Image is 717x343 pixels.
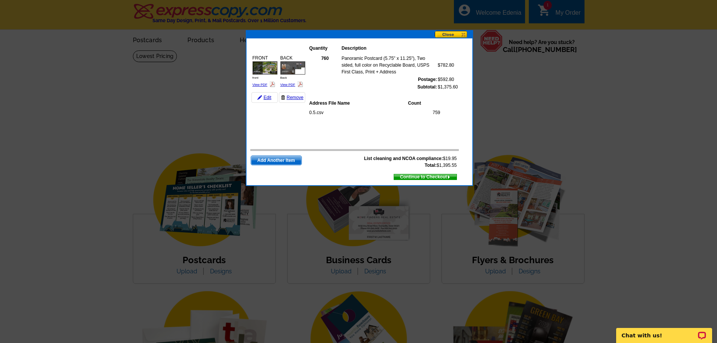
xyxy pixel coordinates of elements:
td: $782.80 [437,55,458,76]
th: Quantity [309,44,341,52]
img: pencil-icon.gif [257,95,262,100]
img: button-next-arrow-white.png [447,175,451,179]
td: 0.5.csv [309,109,412,116]
img: small-thumb.jpg [280,61,305,75]
span: Back [280,76,287,79]
div: BACK [279,53,306,89]
td: Panoramic Postcard (5.75" x 11.25"), Two sided, full color on Recyclable Board, USPS First Class,... [341,55,437,76]
th: Address File Name [309,99,408,107]
div: FRONT [251,53,279,89]
strong: Total: [425,163,437,168]
a: Add Another Item [251,155,302,165]
a: View PDF [253,83,268,87]
span: $19.95 $1,395.55 [364,155,457,169]
span: Continue to Checkout [394,173,457,181]
a: View PDF [280,83,295,87]
td: $1,375.60 [437,83,458,91]
a: Remove [279,92,305,103]
th: Count [408,99,440,107]
img: pdf_logo.png [297,81,303,87]
a: Continue to Checkout [394,174,457,180]
img: trashcan-icon.gif [281,95,285,100]
td: $592.80 [437,76,458,83]
img: small-thumb.jpg [253,61,277,75]
strong: List cleaning and NCOA compliance: [364,156,443,161]
strong: Postage: [418,77,437,82]
span: Add Another Item [251,156,301,165]
iframe: LiveChat chat widget [611,319,717,343]
a: Edit [251,92,278,103]
strong: 760 [321,56,329,61]
img: pdf_logo.png [269,81,275,87]
strong: Subtotal: [417,84,437,90]
th: Description [341,44,438,52]
td: 759 [412,109,441,116]
span: front [253,76,259,79]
